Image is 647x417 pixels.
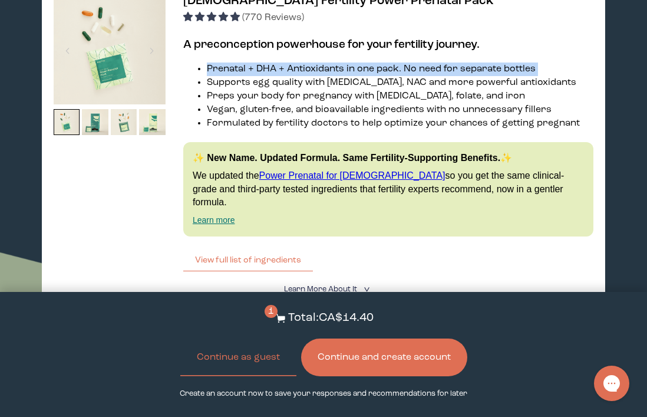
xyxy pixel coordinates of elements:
li: Prenatal + DHA + Antioxidants in one pack. No need for separate bottles [207,63,593,76]
img: thumbnail image [111,109,137,136]
span: Learn More About it [284,285,357,293]
a: Learn more [193,215,235,225]
span: 4.95 stars [183,13,242,22]
p: Create an account now to save your responses and recommendations for later [180,388,467,399]
img: thumbnail image [54,109,80,136]
a: Power Prenatal for [DEMOGRAPHIC_DATA] [259,170,445,180]
strong: ✨ New Name. Updated Formula. Same Fertility-Supporting Benefits.✨ [193,153,512,163]
img: thumbnail image [82,109,108,136]
li: Preps your body for pregnancy with [MEDICAL_DATA], folate, and iron [207,90,593,103]
span: (770 Reviews) [242,13,304,22]
strong: A preconception powerhouse for your fertility journey. [183,39,480,51]
button: Continue and create account [301,339,467,376]
button: View full list of ingredients [183,248,313,272]
img: thumbnail image [139,109,166,136]
li: Formulated by fertility doctors to help optimize your chances of getting pregnant [207,117,593,130]
p: We updated the so you get the same clinical-grade and third-party tested ingredients that fertili... [193,169,584,209]
li: Vegan, gluten-free, and bioavailable ingredients with no unnecessary fillers [207,103,593,117]
li: Supports egg quality with [MEDICAL_DATA], NAC and more powerful antioxidants [207,76,593,90]
summary: Learn More About it < [284,284,363,295]
span: 1 [265,305,278,318]
i: < [360,286,371,293]
iframe: Gorgias live chat messenger [588,362,635,405]
p: Total: CA$14.40 [288,310,374,327]
button: Continue as guest [180,339,296,376]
